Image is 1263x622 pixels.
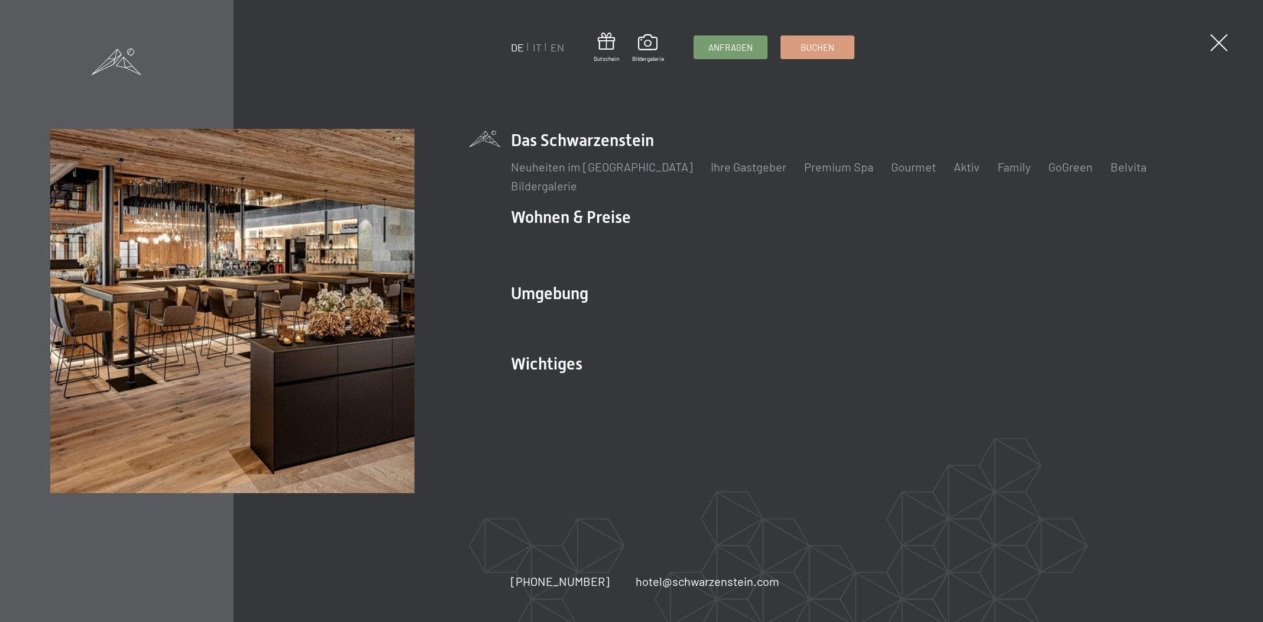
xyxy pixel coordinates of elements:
[636,573,779,589] a: hotel@schwarzenstein.com
[511,573,610,589] a: [PHONE_NUMBER]
[1048,160,1093,174] a: GoGreen
[804,160,873,174] a: Premium Spa
[533,41,542,54] a: IT
[694,36,767,59] a: Anfragen
[550,41,564,54] a: EN
[511,179,577,193] a: Bildergalerie
[954,160,980,174] a: Aktiv
[511,160,693,174] a: Neuheiten im [GEOGRAPHIC_DATA]
[632,34,664,63] a: Bildergalerie
[1110,160,1147,174] a: Belvita
[998,160,1031,174] a: Family
[801,41,834,54] span: Buchen
[50,129,414,493] img: Wellnesshotel Südtirol SCHWARZENSTEIN - Wellnessurlaub in den Alpen, Wandern und Wellness
[711,160,786,174] a: Ihre Gastgeber
[781,36,854,59] a: Buchen
[708,41,753,54] span: Anfragen
[594,33,619,63] a: Gutschein
[594,54,619,63] span: Gutschein
[891,160,936,174] a: Gourmet
[511,574,610,588] span: [PHONE_NUMBER]
[632,54,664,63] span: Bildergalerie
[511,41,524,54] a: DE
